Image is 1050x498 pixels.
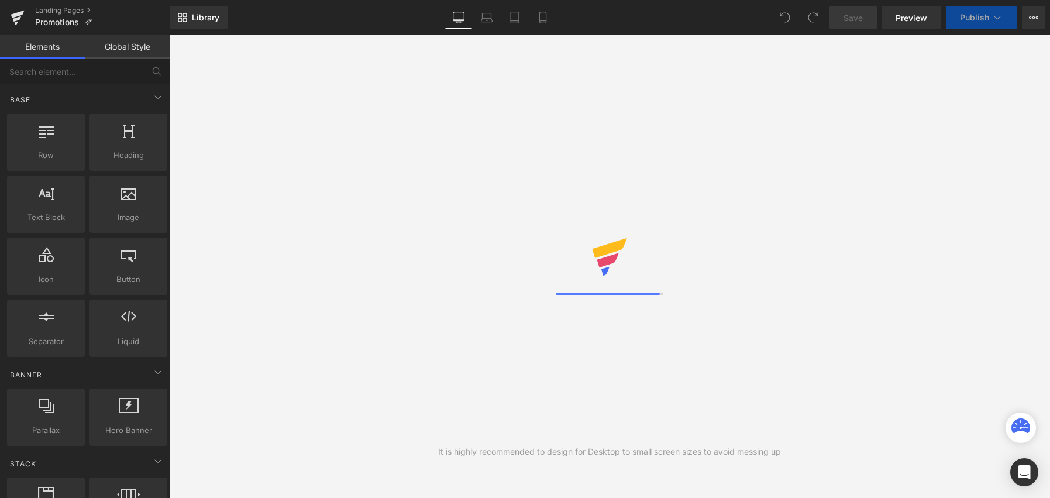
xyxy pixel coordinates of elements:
span: Button [93,273,164,286]
span: Stack [9,458,37,469]
span: Save [844,12,863,24]
a: Global Style [85,35,170,59]
span: Image [93,211,164,224]
span: Row [11,149,81,162]
span: Text Block [11,211,81,224]
span: Hero Banner [93,424,164,437]
span: Publish [960,13,989,22]
span: Heading [93,149,164,162]
span: Banner [9,369,43,380]
button: More [1022,6,1045,29]
span: Parallax [11,424,81,437]
button: Redo [801,6,825,29]
span: Icon [11,273,81,286]
a: Laptop [473,6,501,29]
span: Promotions [35,18,79,27]
a: Preview [882,6,941,29]
span: Separator [11,335,81,348]
span: Preview [896,12,927,24]
a: Mobile [529,6,557,29]
div: It is highly recommended to design for Desktop to small screen sizes to avoid messing up [438,445,781,458]
span: Library [192,12,219,23]
a: Landing Pages [35,6,170,15]
a: New Library [170,6,228,29]
span: Liquid [93,335,164,348]
button: Publish [946,6,1017,29]
div: Open Intercom Messenger [1010,458,1038,486]
span: Base [9,94,32,105]
button: Undo [773,6,797,29]
a: Desktop [445,6,473,29]
a: Tablet [501,6,529,29]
